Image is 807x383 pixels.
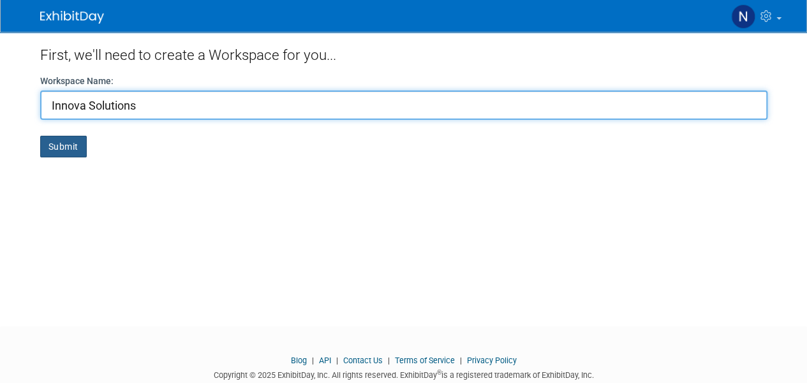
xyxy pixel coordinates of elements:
input: Name of your organization [40,90,767,120]
span: | [333,356,341,365]
span: | [457,356,465,365]
label: Workspace Name: [40,75,114,87]
a: API [319,356,331,365]
a: Blog [291,356,307,365]
a: Privacy Policy [467,356,517,365]
img: Nelsy Garcia [731,4,755,29]
button: Submit [40,136,87,157]
span: | [309,356,317,365]
sup: ® [437,369,441,376]
a: Contact Us [343,356,383,365]
img: ExhibitDay [40,11,104,24]
a: Terms of Service [395,356,455,365]
span: | [385,356,393,365]
div: First, we'll need to create a Workspace for you... [40,32,767,75]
